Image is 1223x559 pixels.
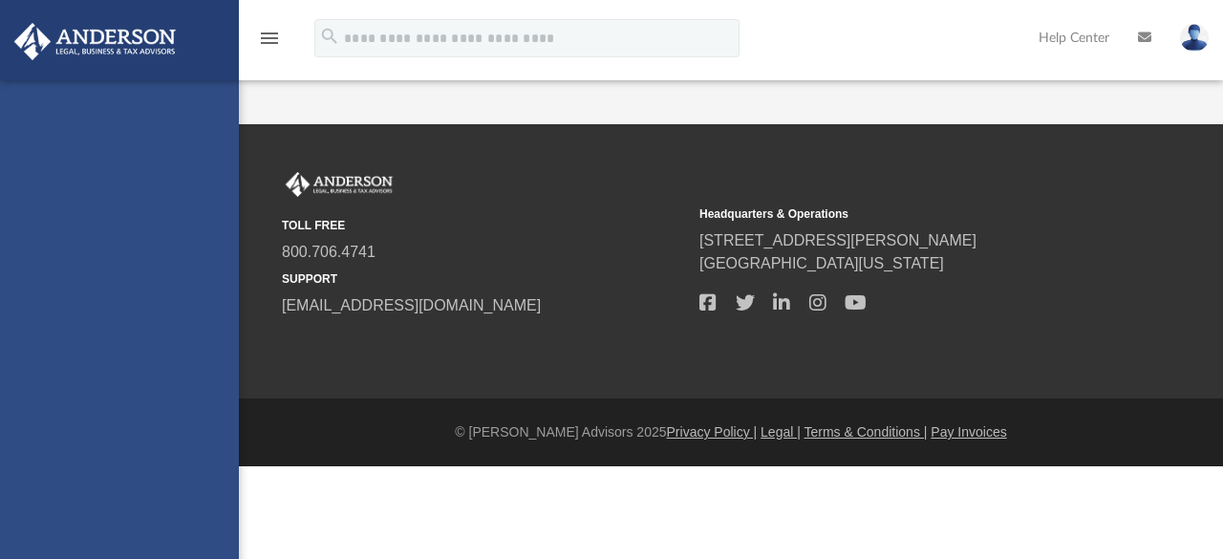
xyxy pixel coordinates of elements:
[282,244,375,260] a: 800.706.4741
[699,255,944,271] a: [GEOGRAPHIC_DATA][US_STATE]
[282,297,541,313] a: [EMAIL_ADDRESS][DOMAIN_NAME]
[258,27,281,50] i: menu
[9,23,182,60] img: Anderson Advisors Platinum Portal
[699,205,1104,223] small: Headquarters & Operations
[258,36,281,50] a: menu
[667,424,758,440] a: Privacy Policy |
[931,424,1006,440] a: Pay Invoices
[239,422,1223,442] div: © [PERSON_NAME] Advisors 2025
[282,217,686,234] small: TOLL FREE
[282,172,397,197] img: Anderson Advisors Platinum Portal
[282,270,686,288] small: SUPPORT
[805,424,928,440] a: Terms & Conditions |
[1180,24,1209,52] img: User Pic
[699,232,976,248] a: [STREET_ADDRESS][PERSON_NAME]
[319,26,340,47] i: search
[761,424,801,440] a: Legal |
